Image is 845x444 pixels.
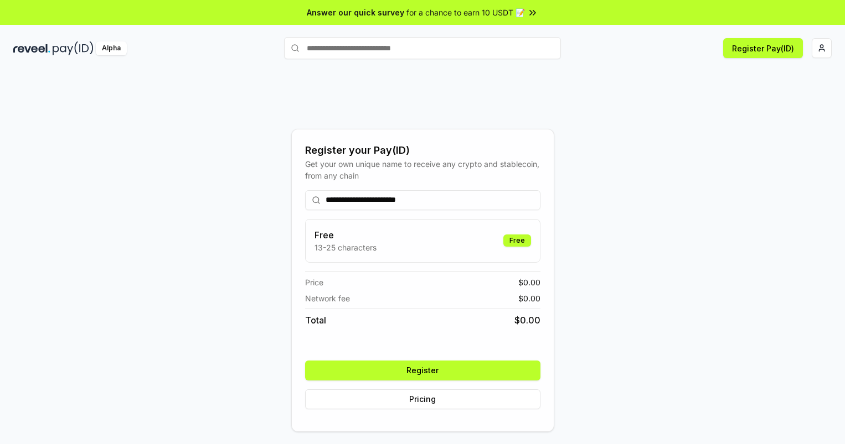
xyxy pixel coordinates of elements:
[503,234,531,247] div: Free
[518,276,540,288] span: $ 0.00
[315,242,377,253] p: 13-25 characters
[305,143,540,158] div: Register your Pay(ID)
[305,314,326,327] span: Total
[307,7,404,18] span: Answer our quick survey
[305,276,323,288] span: Price
[305,389,540,409] button: Pricing
[315,228,377,242] h3: Free
[305,292,350,304] span: Network fee
[96,41,127,55] div: Alpha
[723,38,803,58] button: Register Pay(ID)
[53,41,94,55] img: pay_id
[13,41,50,55] img: reveel_dark
[305,361,540,380] button: Register
[514,314,540,327] span: $ 0.00
[305,158,540,181] div: Get your own unique name to receive any crypto and stablecoin, from any chain
[406,7,525,18] span: for a chance to earn 10 USDT 📝
[518,292,540,304] span: $ 0.00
